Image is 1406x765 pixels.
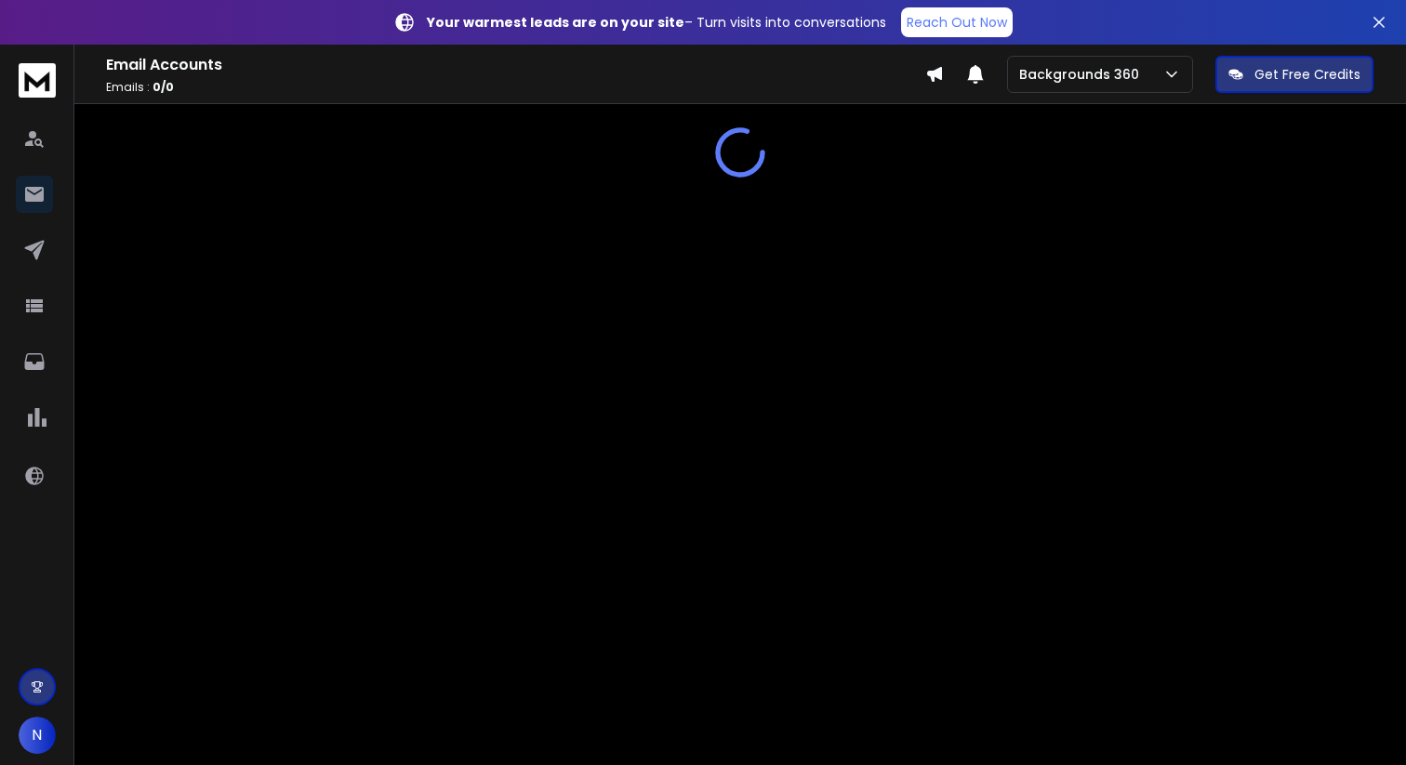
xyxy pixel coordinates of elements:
p: Reach Out Now [907,13,1007,32]
p: Emails : [106,80,925,95]
strong: Your warmest leads are on your site [427,13,684,32]
button: N [19,717,56,754]
span: 0 / 0 [153,79,174,95]
h1: Email Accounts [106,54,925,76]
a: Reach Out Now [901,7,1013,37]
button: Get Free Credits [1215,56,1373,93]
p: Backgrounds 360 [1019,65,1147,84]
p: Get Free Credits [1254,65,1360,84]
img: logo [19,63,56,98]
p: – Turn visits into conversations [427,13,886,32]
